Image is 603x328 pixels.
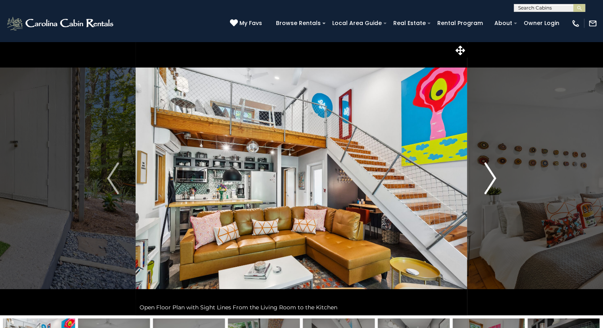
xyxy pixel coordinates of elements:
[230,19,264,28] a: My Favs
[588,19,597,28] img: mail-regular-white.png
[389,17,430,29] a: Real Estate
[239,19,262,27] span: My Favs
[90,41,136,315] button: Previous
[107,162,119,194] img: arrow
[328,17,386,29] a: Local Area Guide
[484,162,496,194] img: arrow
[433,17,487,29] a: Rental Program
[520,17,563,29] a: Owner Login
[6,15,116,31] img: White-1-2.png
[571,19,580,28] img: phone-regular-white.png
[467,41,513,315] button: Next
[490,17,516,29] a: About
[136,299,467,315] div: Open Floor Plan with Sight Lines From the Living Room to the Kitchen
[272,17,325,29] a: Browse Rentals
